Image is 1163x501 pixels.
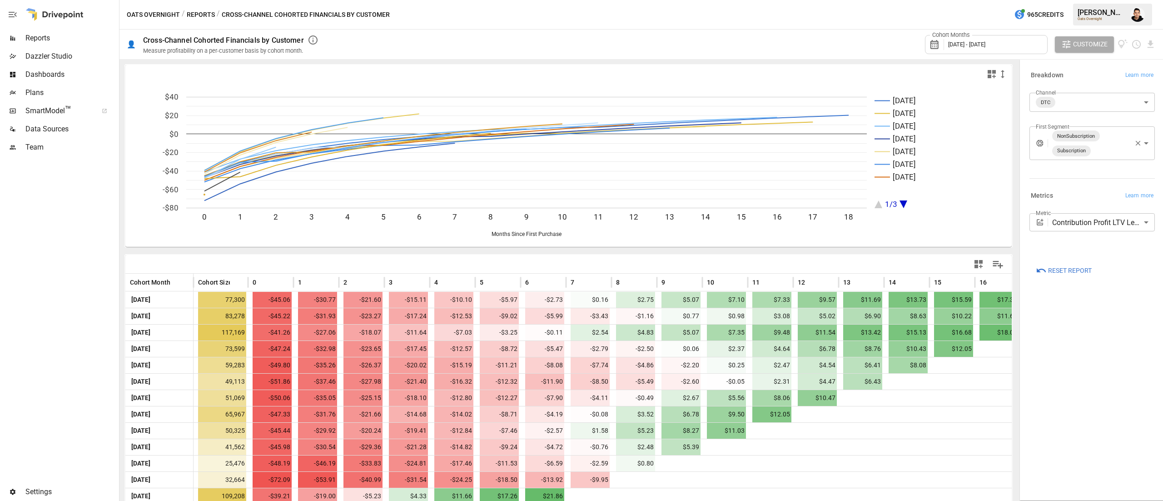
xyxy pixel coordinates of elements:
span: $10.47 [798,390,837,406]
span: -$0.11 [525,325,564,341]
span: $9.50 [707,406,746,422]
span: -$21.60 [343,292,383,308]
span: 73,599 [198,341,246,357]
button: Sort [806,276,819,289]
text: [DATE] [893,160,916,169]
span: 6 [525,278,529,287]
span: -$10.10 [434,292,473,308]
span: Learn more [1125,71,1153,80]
span: Dashboards [25,69,117,80]
text: [DATE] [893,147,916,156]
h6: Metrics [1031,191,1053,201]
button: Oats Overnight [127,9,180,20]
span: -$45.98 [253,439,292,455]
span: NonSubscription [1054,131,1098,141]
span: -$4.86 [616,357,655,373]
text: 16 [773,212,782,221]
button: Schedule report [1131,39,1142,50]
text: 12 [629,212,638,221]
text: 11 [594,212,603,221]
span: $5.56 [707,390,746,406]
text: Months Since First Purchase [492,231,562,237]
span: -$27.06 [298,325,337,341]
span: $0.80 [616,456,655,471]
span: $18.08 [979,325,1019,341]
span: 5 [480,278,483,287]
span: -$15.11 [389,292,428,308]
span: -$7.46 [480,423,519,439]
span: Team [25,142,117,153]
span: -$0.76 [571,439,610,455]
span: -$2.79 [571,341,610,357]
button: Sort [231,276,244,289]
span: $8.63 [889,308,928,324]
span: -$2.50 [616,341,655,357]
button: View documentation [1118,36,1128,53]
span: -$3.25 [480,325,519,341]
span: -$30.54 [298,439,337,455]
span: -$16.32 [434,374,473,390]
span: $4.47 [798,374,837,390]
span: -$33.83 [343,456,383,471]
span: [DATE] [130,423,152,439]
span: $6.90 [843,308,882,324]
button: Sort [897,276,910,289]
span: $9.57 [798,292,837,308]
span: Subscription [1054,145,1089,156]
span: -$40.99 [343,472,383,488]
span: 4 [434,278,438,287]
span: $4.54 [798,357,837,373]
span: 12 [798,278,805,287]
text: 5 [381,212,386,221]
span: -$47.24 [253,341,292,357]
span: [DATE] [130,456,152,471]
span: [DATE] [130,357,152,373]
div: 👤 [127,40,136,49]
span: Reports [25,33,117,44]
span: 117,169 [198,325,246,341]
span: -$14.68 [389,406,428,422]
span: -$8.50 [571,374,610,390]
span: -$45.44 [253,423,292,439]
span: $10.22 [934,308,973,324]
span: -$24.25 [434,472,473,488]
div: / [217,9,220,20]
button: Sort [666,276,679,289]
text: 6 [417,212,422,221]
span: -$5.47 [525,341,564,357]
span: -$7.03 [434,325,473,341]
span: $2.48 [616,439,655,455]
span: Data Sources [25,124,117,135]
text: 17 [808,212,817,221]
text: -$80 [163,203,179,212]
label: Channel [1036,89,1056,96]
text: [DATE] [893,121,916,130]
label: Metric [1036,209,1051,217]
span: $5.07 [661,325,701,341]
span: -$12.84 [434,423,473,439]
span: $11.65 [979,308,1019,324]
svg: A chart. [125,83,998,247]
span: -$12.80 [434,390,473,406]
span: -$12.53 [434,308,473,324]
text: 1/3 [885,200,897,209]
span: Customize [1073,39,1108,50]
span: -$11.21 [480,357,519,373]
button: Sort [348,276,361,289]
span: $13.73 [889,292,928,308]
span: $9.48 [752,325,791,341]
span: $6.78 [798,341,837,357]
button: Sort [171,276,184,289]
button: Sort [303,276,315,289]
button: 965Credits [1010,6,1067,23]
span: -$2.57 [525,423,564,439]
span: 16 [979,278,987,287]
text: 0 [202,212,207,221]
span: -$17.45 [389,341,428,357]
span: 1 [298,278,302,287]
span: Dazzler Studio [25,51,117,62]
span: -$32.98 [298,341,337,357]
span: -$48.19 [253,456,292,471]
span: -$5.97 [480,292,519,308]
span: -$45.06 [253,292,292,308]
